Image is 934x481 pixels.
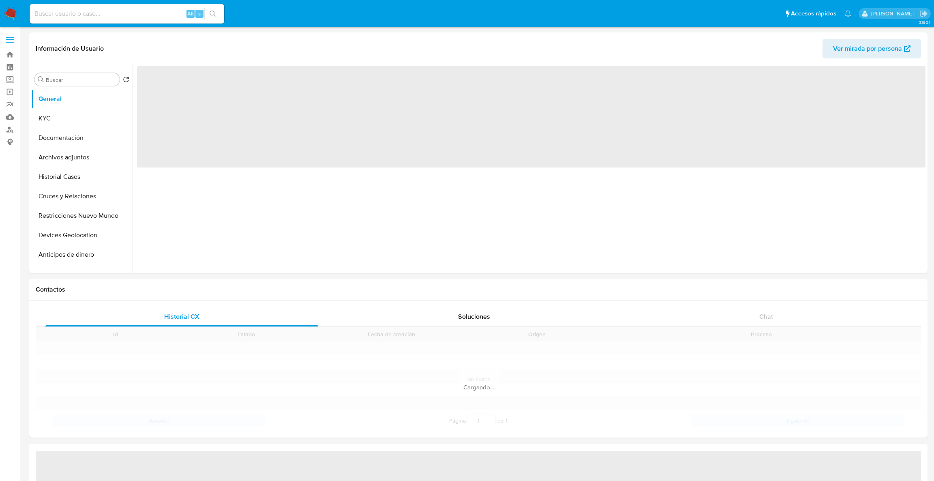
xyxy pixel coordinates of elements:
[823,39,921,58] button: Ver mirada por persona
[46,76,116,84] input: Buscar
[164,312,199,321] span: Historial CX
[833,39,902,58] span: Ver mirada por persona
[31,148,133,167] button: Archivos adjuntos
[31,128,133,148] button: Documentación
[204,8,221,19] button: search-icon
[844,10,851,17] a: Notificaciones
[137,66,925,167] span: ‌
[31,245,133,264] button: Anticipos de dinero
[458,312,490,321] span: Soluciones
[187,10,194,17] span: Alt
[31,89,133,109] button: General
[31,109,133,128] button: KYC
[36,45,104,53] h1: Información de Usuario
[31,264,133,284] button: CBT
[791,9,836,18] span: Accesos rápidos
[31,206,133,225] button: Restricciones Nuevo Mundo
[871,10,917,17] p: agustina.godoy@mercadolibre.com
[38,76,44,83] button: Buscar
[31,167,133,187] button: Historial Casos
[759,312,773,321] span: Chat
[36,383,921,391] div: Cargando...
[30,9,224,19] input: Buscar usuario o caso...
[31,225,133,245] button: Devices Geolocation
[198,10,201,17] span: s
[36,286,921,294] h1: Contactos
[123,76,129,85] button: Volver al orden por defecto
[31,187,133,206] button: Cruces y Relaciones
[919,9,928,18] a: Salir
